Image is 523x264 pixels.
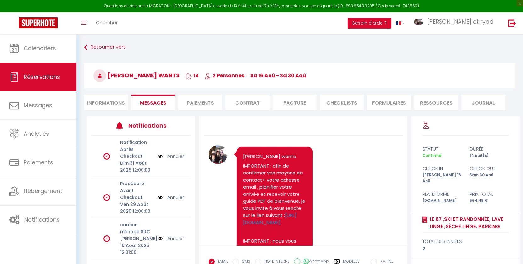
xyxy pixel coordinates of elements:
p: IMPORTANT : nous vous demandons : [243,238,306,252]
li: CHECKLISTS [320,95,364,110]
li: Journal [461,95,505,110]
img: NO IMAGE [158,194,163,201]
span: Hébergement [24,187,62,195]
img: Super Booking [19,17,58,28]
span: Paiements [24,158,53,166]
a: Annuler [167,194,184,201]
img: NO IMAGE [158,235,163,242]
a: Annuler [167,153,184,160]
div: check out [465,165,513,172]
iframe: LiveChat chat widget [497,238,523,264]
p: Dim 31 Août 2025 12:00:00 [120,160,153,173]
a: Retourner vers [84,42,515,53]
li: Paiements [178,95,222,110]
div: [DOMAIN_NAME] [418,198,465,204]
img: ... [414,19,423,25]
img: NO IMAGE [158,153,163,160]
span: Chercher [96,19,118,26]
li: Contrat [225,95,270,110]
span: Analytics [24,130,49,138]
a: en cliquant ici [312,3,338,8]
span: 14 [186,72,199,79]
img: logout [508,19,516,27]
p: IMPORTANT : afin de confirmer vos moyens de contact+ votre adresse email , planifier votre arrivé... [243,162,306,226]
a: Le 67 ,ski et randonnée, lave linge ,sèche linge, parking [427,216,509,230]
a: Annuler [167,235,184,242]
div: [PERSON_NAME] 16 Aoû [418,172,465,184]
p: [PERSON_NAME] wants [243,153,306,160]
p: [PERSON_NAME] 16 Août 2025 12:01:00 [120,235,153,256]
li: FORMULAIRES [367,95,411,110]
div: Plateforme [418,190,465,198]
p: caution ménage 80€ [120,221,153,235]
a: [URL][DOMAIN_NAME] [243,212,297,226]
div: durée [465,145,513,153]
span: Messages [140,99,166,107]
p: Procédure Avant Checkout [120,180,153,201]
div: Sam 30 Aoû [465,172,513,184]
li: Informations [84,95,128,110]
span: [PERSON_NAME] wants [93,71,180,79]
p: Ven 29 Août 2025 12:00:00 [120,201,153,215]
span: Notifications [24,216,60,223]
div: 564.48 € [465,198,513,204]
button: Besoin d'aide ? [348,18,391,29]
h3: Notifications [128,118,170,133]
li: Ressources [414,95,458,110]
li: Facture [273,95,317,110]
div: Prix total [465,190,513,198]
span: Confirmé [422,153,441,158]
span: Calendriers [24,44,56,52]
a: ... [PERSON_NAME] et ryad [409,12,502,34]
a: Chercher [91,12,122,34]
span: [PERSON_NAME] et ryad [427,18,494,25]
div: check in [418,165,465,172]
span: Messages [24,101,52,109]
span: 2 Personnes [205,72,244,79]
div: total des invités [422,238,509,245]
img: 1594119068.jpg [209,145,227,164]
div: 14 nuit(s) [465,153,513,159]
div: 2 [422,245,509,253]
span: sa 16 Aoû - sa 30 Aoû [250,72,306,79]
span: Réservations [24,73,60,81]
div: statut [418,145,465,153]
p: Notification Après Checkout [120,139,153,160]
